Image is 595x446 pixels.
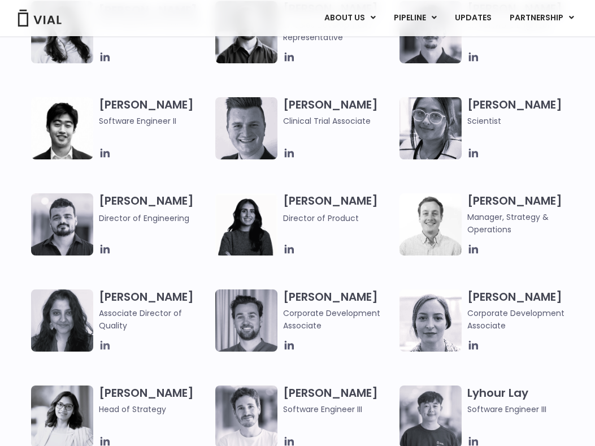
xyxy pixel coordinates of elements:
[467,97,578,127] h3: [PERSON_NAME]
[99,307,210,332] span: Associate Director of Quality
[283,289,394,332] h3: [PERSON_NAME]
[99,193,210,224] h3: [PERSON_NAME]
[467,386,578,415] h3: Lyhour Lay
[31,193,93,256] img: Igor
[99,97,210,127] h3: [PERSON_NAME]
[31,289,93,352] img: Headshot of smiling woman named Bhavika
[99,289,210,332] h3: [PERSON_NAME]
[283,307,394,332] span: Corporate Development Associate
[467,211,578,236] span: Manager, Strategy & Operations
[399,193,462,256] img: Kyle Mayfield
[467,193,578,236] h3: [PERSON_NAME]
[501,8,583,28] a: PARTNERSHIPMenu Toggle
[215,289,277,352] img: Image of smiling man named Thomas
[99,213,189,224] span: Director of Engineering
[467,307,578,332] span: Corporate Development Associate
[467,403,578,415] span: Software Engineer III
[283,115,394,127] span: Clinical Trial Associate
[99,403,210,415] span: Head of Strategy
[446,8,500,28] a: UPDATES
[385,8,445,28] a: PIPELINEMenu Toggle
[283,193,394,224] h3: [PERSON_NAME]
[315,8,384,28] a: ABOUT USMenu Toggle
[215,97,277,159] img: Headshot of smiling man named Collin
[283,97,394,127] h3: [PERSON_NAME]
[283,403,394,415] span: Software Engineer III
[467,115,578,127] span: Scientist
[399,289,462,352] img: Headshot of smiling woman named Beatrice
[467,289,578,332] h3: [PERSON_NAME]
[283,213,359,224] span: Director of Product
[17,10,62,27] img: Vial Logo
[399,97,462,159] img: Headshot of smiling woman named Anjali
[31,97,93,159] img: Jason Zhang
[215,193,277,256] img: Smiling woman named Ira
[99,115,210,127] span: Software Engineer II
[99,386,210,415] h3: [PERSON_NAME]
[283,386,394,415] h3: [PERSON_NAME]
